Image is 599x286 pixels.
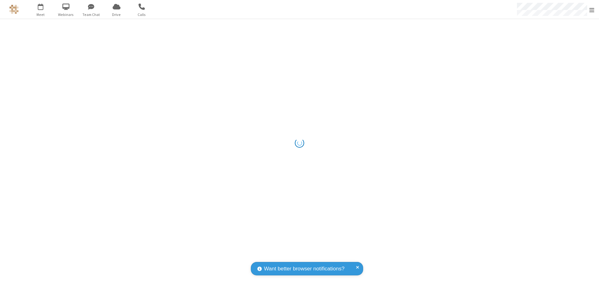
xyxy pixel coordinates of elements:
[105,12,128,17] span: Drive
[54,12,78,17] span: Webinars
[80,12,103,17] span: Team Chat
[264,265,344,273] span: Want better browser notifications?
[29,12,52,17] span: Meet
[130,12,153,17] span: Calls
[9,5,19,14] img: QA Selenium DO NOT DELETE OR CHANGE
